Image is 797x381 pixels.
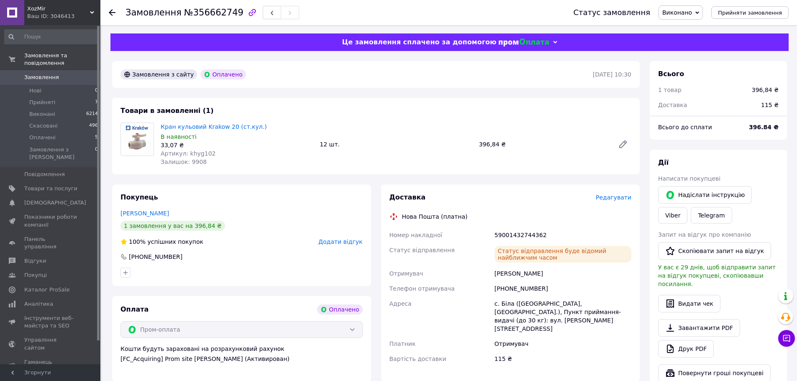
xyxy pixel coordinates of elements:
div: Статус замовлення [573,8,650,17]
div: Отримувач [493,336,633,351]
span: [DEMOGRAPHIC_DATA] [24,199,86,207]
div: Ваш ID: 3046413 [27,13,100,20]
span: Замовлення та повідомлення [24,52,100,67]
span: Гаманець компанії [24,358,77,373]
span: Товари в замовленні (1) [120,107,214,115]
a: Кран кульовий Krakow 20 (ст.кул.) [161,123,267,130]
span: Управління сайтом [24,336,77,351]
div: 396,84 ₴ [752,86,779,94]
span: Отримувач [390,270,423,277]
span: Товари та послуги [24,185,77,192]
button: Чат з покупцем [778,330,795,347]
a: Telegram [691,207,732,224]
div: [PERSON_NAME] [493,266,633,281]
span: Вартість доставки [390,355,446,362]
div: Замовлення з сайту [120,69,197,79]
span: Оплата [120,305,149,313]
span: Це замовлення сплачено за допомогою [342,38,496,46]
img: evopay logo [499,38,549,46]
span: 6214 [86,110,98,118]
span: Прийняти замовлення [718,10,782,16]
div: 33,07 ₴ [161,141,313,149]
button: Надіслати інструкцію [658,186,752,204]
a: Друк PDF [658,340,714,358]
span: Запит на відгук про компанію [658,231,751,238]
div: Нова Пошта (платна) [400,212,470,221]
div: 115 ₴ [756,96,784,114]
span: Аналітика [24,300,53,308]
div: Кошти будуть зараховані на розрахунковий рахунок [120,345,363,363]
div: 59001432744362 [493,228,633,243]
div: 115 ₴ [493,351,633,366]
a: Завантажити PDF [658,319,740,337]
span: Відгуки [24,257,46,265]
span: Адреса [390,300,412,307]
span: Панель управління [24,235,77,251]
div: Оплачено [200,69,246,79]
span: ХоzMir [27,5,90,13]
div: 396,84 ₴ [476,138,611,150]
span: 0 [95,146,98,161]
a: Редагувати [615,136,631,153]
a: Viber [658,207,687,224]
input: Пошук [4,29,99,44]
span: Прийняті [29,99,55,106]
span: Виконано [662,9,692,16]
span: 496 [89,122,98,130]
span: Написати покупцеві [658,175,720,182]
div: 1 замовлення у вас на 396,84 ₴ [120,221,225,231]
time: [DATE] 10:30 [593,71,631,78]
span: 7 [95,99,98,106]
div: Повернутися назад [109,8,115,17]
div: с. Біла ([GEOGRAPHIC_DATA], [GEOGRAPHIC_DATA].), Пункт приймання-видачі (до 30 кг): вул. [PERSON_... [493,296,633,336]
button: Прийняти замовлення [711,6,789,19]
span: Всього до сплати [658,124,712,130]
span: Статус відправлення [390,247,455,253]
div: [FC_Acquiring] Prom site [PERSON_NAME] (Активирован) [120,355,363,363]
span: В наявності [161,133,197,140]
button: Скопіювати запит на відгук [658,242,771,260]
a: [PERSON_NAME] [120,210,169,217]
span: Інструменти веб-майстра та SEO [24,315,77,330]
span: Показники роботи компанії [24,213,77,228]
span: Нові [29,87,41,95]
div: [PHONE_NUMBER] [128,253,183,261]
span: №356662749 [184,8,243,18]
div: Оплачено [317,304,362,315]
div: успішних покупок [120,238,203,246]
span: Виконані [29,110,55,118]
span: Каталог ProSale [24,286,69,294]
span: Замовлення [24,74,59,81]
span: 5 [95,134,98,141]
span: Всього [658,70,684,78]
span: У вас є 29 днів, щоб відправити запит на відгук покупцеві, скопіювавши посилання. [658,264,776,287]
span: Платник [390,340,416,347]
span: Оплачені [29,134,56,141]
button: Видати чек [658,295,720,312]
span: Редагувати [596,194,631,201]
span: 0 [95,87,98,95]
span: Залишок: 9908 [161,159,207,165]
span: Замовлення [126,8,182,18]
span: Скасовані [29,122,58,130]
span: Замовлення з [PERSON_NAME] [29,146,95,161]
span: Артикул: khyg102 [161,150,215,157]
div: 12 шт. [316,138,475,150]
span: Покупець [120,193,158,201]
img: Кран кульовий Krakow 20 (ст.кул.) [121,123,154,156]
span: Доставка [390,193,426,201]
span: Покупці [24,271,47,279]
span: Номер накладної [390,232,443,238]
span: 100% [129,238,146,245]
span: Додати відгук [318,238,362,245]
span: Телефон отримувача [390,285,455,292]
b: 396.84 ₴ [749,124,779,130]
span: Дії [658,159,669,166]
span: 1 товар [658,87,682,93]
span: Доставка [658,102,687,108]
div: [PHONE_NUMBER] [493,281,633,296]
span: Повідомлення [24,171,65,178]
div: Статус відправлення буде відомий найближчим часом [495,246,631,263]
